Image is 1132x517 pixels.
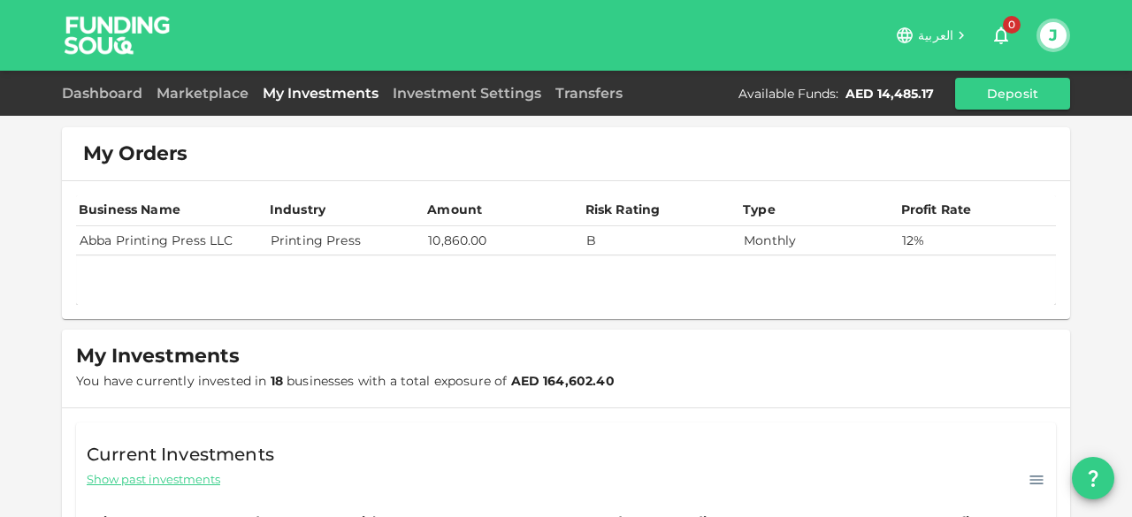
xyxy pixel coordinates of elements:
div: Available Funds : [738,85,838,103]
div: Industry [270,199,325,220]
button: J [1040,22,1067,49]
span: Current Investments [87,440,274,468]
strong: 18 [271,373,283,389]
div: Risk Rating [585,199,661,220]
a: My Investments [256,85,386,102]
a: Transfers [548,85,630,102]
span: You have currently invested in businesses with a total exposure of [76,373,615,389]
td: 10,860.00 [424,226,582,255]
button: 0 [983,18,1019,53]
td: 12% [899,226,1057,255]
div: Amount [427,199,482,220]
div: AED 14,485.17 [845,85,934,103]
button: Deposit [955,78,1070,110]
td: Abba Printing Press LLC [76,226,267,255]
div: Profit Rate [901,199,972,220]
span: 0 [1003,16,1021,34]
span: My Investments [76,344,240,369]
a: Dashboard [62,85,149,102]
span: Show past investments [87,471,220,488]
span: العربية [918,27,953,43]
a: Investment Settings [386,85,548,102]
a: Marketplace [149,85,256,102]
td: Printing Press [267,226,424,255]
div: Business Name [79,199,180,220]
button: question [1072,457,1114,499]
strong: AED 164,602.40 [511,373,615,389]
span: My Orders [83,141,187,166]
td: B [583,226,740,255]
td: Monthly [740,226,898,255]
div: Type [743,199,778,220]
